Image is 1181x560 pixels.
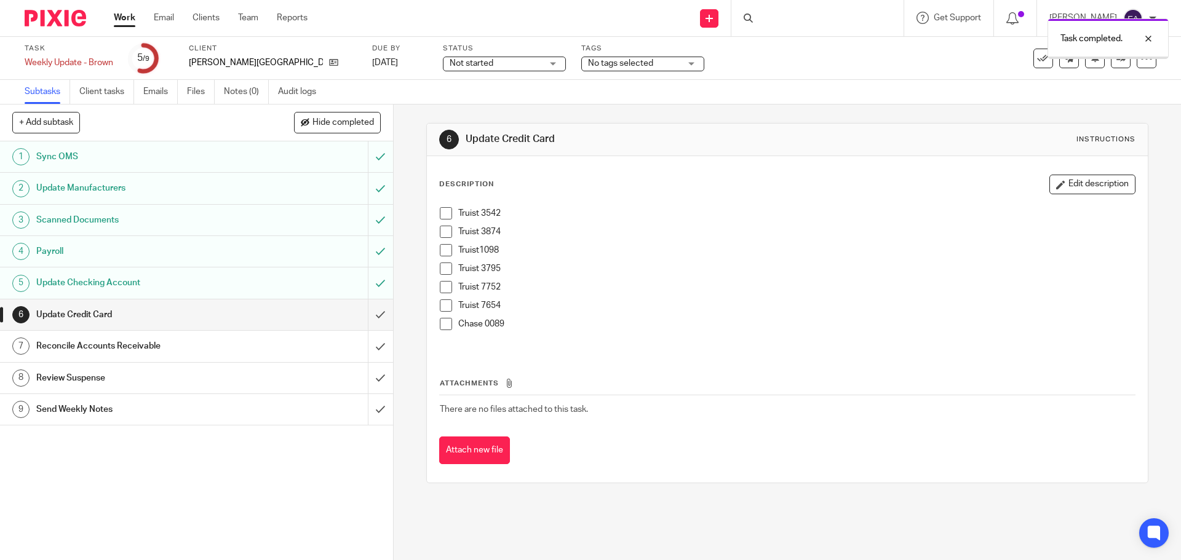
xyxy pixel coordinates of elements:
label: Task [25,44,113,53]
a: Reports [277,12,308,24]
a: Notes (0) [224,80,269,104]
a: Client tasks [79,80,134,104]
p: Truist 3874 [458,226,1134,238]
button: Attach new file [439,436,510,464]
small: /9 [143,55,149,62]
div: 9 [12,401,30,418]
div: 2 [12,180,30,197]
a: Emails [143,80,178,104]
label: Client [189,44,357,53]
p: Truist1098 [458,244,1134,256]
h1: Payroll [36,242,249,261]
div: 5 [137,51,149,65]
h1: Update Credit Card [36,306,249,324]
p: Description [439,179,494,189]
h1: Send Weekly Notes [36,400,249,419]
a: Team [238,12,258,24]
button: Hide completed [294,112,381,133]
label: Status [443,44,566,53]
p: Truist 7654 [458,299,1134,312]
div: 8 [12,369,30,387]
div: 1 [12,148,30,165]
a: Work [114,12,135,24]
span: Not started [450,59,493,68]
p: Truist 3795 [458,262,1134,275]
span: Hide completed [312,118,374,128]
h1: Review Suspense [36,369,249,387]
div: Weekly Update - Brown [25,57,113,69]
button: Edit description [1049,175,1135,194]
div: 7 [12,337,30,355]
p: Task completed. [1060,33,1123,45]
div: 6 [12,306,30,323]
h1: Update Credit Card [466,133,814,146]
label: Tags [581,44,704,53]
span: There are no files attached to this task. [440,405,588,414]
div: Instructions [1076,135,1135,144]
a: Files [187,80,215,104]
img: svg%3E [1123,9,1143,28]
p: [PERSON_NAME][GEOGRAPHIC_DATA] [189,57,323,69]
div: 6 [439,130,459,149]
a: Clients [193,12,220,24]
h1: Sync OMS [36,148,249,166]
p: Truist 7752 [458,281,1134,293]
button: + Add subtask [12,112,80,133]
a: Email [154,12,174,24]
p: Truist 3542 [458,207,1134,219]
span: No tags selected [588,59,653,68]
p: Chase 0089 [458,318,1134,330]
a: Audit logs [278,80,325,104]
div: 4 [12,243,30,260]
img: Pixie [25,10,86,26]
h1: Scanned Documents [36,211,249,229]
a: Subtasks [25,80,70,104]
h1: Update Checking Account [36,274,249,292]
label: Due by [372,44,427,53]
div: 3 [12,211,30,229]
span: Attachments [440,380,499,387]
span: [DATE] [372,58,398,67]
h1: Reconcile Accounts Receivable [36,337,249,355]
h1: Update Manufacturers [36,179,249,197]
div: 5 [12,275,30,292]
